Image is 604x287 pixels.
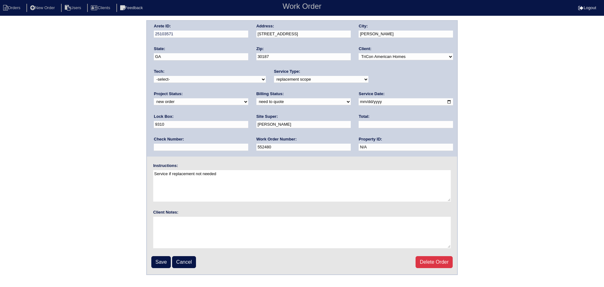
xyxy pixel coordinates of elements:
li: Clients [87,4,115,12]
label: Work Order Number: [256,136,297,142]
li: Feedback [116,4,148,12]
label: Tech: [154,69,165,74]
label: Project Status: [154,91,183,97]
a: Clients [87,5,115,10]
label: Service Type: [274,69,300,74]
label: Address: [256,23,274,29]
label: Lock Box: [154,114,174,119]
a: Cancel [172,256,196,268]
input: Enter a location [256,31,351,38]
label: Check Number: [154,136,184,142]
label: Total: [359,114,369,119]
textarea: Service if replacement not needed [153,170,451,202]
label: Instructions: [153,163,178,169]
label: City: [359,23,368,29]
label: Property ID: [359,136,382,142]
input: Save [151,256,171,268]
label: State: [154,46,165,52]
li: New Order [26,4,60,12]
li: Users [61,4,86,12]
a: Users [61,5,86,10]
a: Delete Order [416,256,453,268]
label: Client Notes: [153,210,178,215]
label: Service Date: [359,91,384,97]
label: Zip: [256,46,264,52]
a: Logout [578,5,596,10]
label: Client: [359,46,371,52]
a: New Order [26,5,60,10]
label: Billing Status: [256,91,284,97]
label: Site Super: [256,114,278,119]
label: Arete ID: [154,23,171,29]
